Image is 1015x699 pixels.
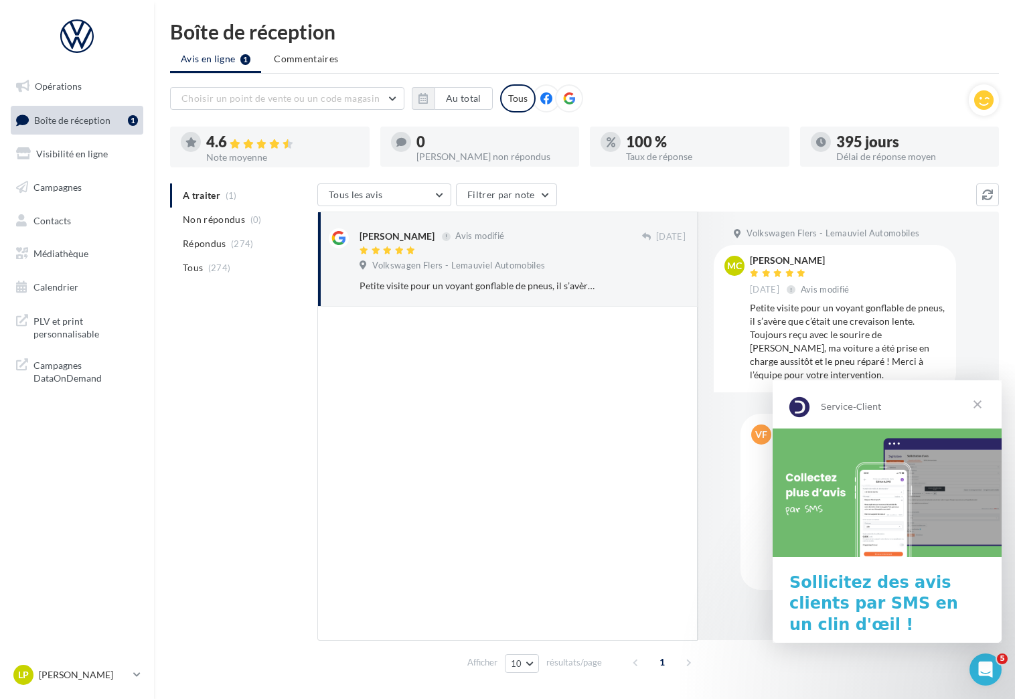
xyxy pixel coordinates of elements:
[626,135,779,149] div: 100 %
[33,312,138,341] span: PLV et print personnalisable
[170,21,999,42] div: Boîte de réception
[372,260,545,272] span: Volkswagen Flers - Lemauviel Automobiles
[274,52,338,66] span: Commentaires
[755,428,767,441] span: VF
[8,351,146,390] a: Campagnes DataOnDemand
[15,47,42,74] img: Profile image for Service-Client
[505,654,539,673] button: 10
[48,308,112,322] div: Service-Client
[416,135,569,149] div: 0
[416,152,569,161] div: [PERSON_NAME] non répondus
[33,181,82,193] span: Campagnes
[36,148,108,159] span: Visibilité en ligne
[206,153,359,162] div: Note moyenne
[500,84,536,112] div: Tous
[48,358,112,372] div: Service-Client
[33,281,78,293] span: Calendrier
[206,135,359,150] div: 4.6
[836,152,989,161] div: Délai de réponse moyen
[62,377,207,404] button: Poser une question
[329,189,383,200] span: Tous les avis
[750,301,945,382] div: Petite visite pour un voyant gonflable de pneus, il s’avère que c’était une crevaison lente. Touj...
[15,96,42,123] img: Profile image for Service-Client
[467,656,497,669] span: Afficher
[727,259,742,273] span: MC
[231,238,254,249] span: (274)
[8,72,146,100] a: Opérations
[656,231,686,243] span: [DATE]
[801,284,850,295] span: Avis modifié
[10,451,44,461] span: Accueil
[8,173,146,202] a: Campagnes
[15,344,42,371] img: Profile image for Service-Client
[456,183,557,206] button: Filtrer par note
[511,658,522,669] span: 10
[84,6,187,29] h1: Conversations
[836,135,989,149] div: 395 jours
[773,380,1002,643] iframe: Intercom live chat message
[546,656,602,669] span: résultats/page
[109,451,185,461] span: Conversations
[115,60,181,74] div: • Il y a 10 sem
[969,653,1002,686] iframe: Intercom live chat
[115,159,181,173] div: • Il y a 44 sem
[8,207,146,235] a: Contacts
[107,418,161,471] button: Conversations
[161,418,214,471] button: Tâches
[250,214,262,225] span: (0)
[15,295,42,321] img: Profile image for Service-Client
[183,237,226,250] span: Répondus
[115,110,181,124] div: • Il y a 10 sem
[626,152,779,161] div: Taux de réponse
[48,110,112,124] div: Service-Client
[412,87,493,110] button: Au total
[651,651,673,673] span: 1
[750,256,852,265] div: [PERSON_NAME]
[171,451,204,461] span: Tâches
[208,262,231,273] span: (274)
[170,87,404,110] button: Choisir un point de vente ou un code magasin
[183,213,245,226] span: Non répondus
[235,5,259,29] div: Fermer
[128,115,138,126] div: 1
[214,418,268,471] button: Aide
[34,114,110,125] span: Boîte de réception
[750,284,779,296] span: [DATE]
[115,358,181,372] div: • Il y a 60 sem
[57,451,103,461] span: Actualités
[48,159,112,173] div: Service-Client
[33,248,88,259] span: Médiathèque
[997,653,1008,664] span: 5
[8,106,146,135] a: Boîte de réception1
[39,668,128,682] p: [PERSON_NAME]
[48,209,112,223] div: Service-Client
[33,356,138,385] span: Campagnes DataOnDemand
[8,273,146,301] a: Calendrier
[8,140,146,168] a: Visibilité en ligne
[8,240,146,268] a: Médiathèque
[181,92,380,104] span: Choisir un point de vente ou un code magasin
[115,209,181,223] div: • Il y a 44 sem
[54,418,107,471] button: Actualités
[48,345,600,356] span: Lancez des campagnes publicitaires 📣 Nous vous conseillons ce type de campagne pour attirer de no...
[231,451,252,461] span: Aide
[747,228,919,240] span: Volkswagen Flers - Lemauviel Automobiles
[115,258,181,273] div: • Il y a 52 sem
[11,662,143,688] a: LP [PERSON_NAME]
[35,80,82,92] span: Opérations
[8,307,146,346] a: PLV et print personnalisable
[455,231,504,242] span: Avis modifié
[15,146,42,173] img: Profile image for Service-Client
[115,308,181,322] div: • Il y a 60 sem
[33,214,71,226] span: Contacts
[317,183,451,206] button: Tous les avis
[183,261,203,275] span: Tous
[48,258,112,273] div: Service-Client
[48,60,112,74] div: Service-Client
[360,279,599,293] div: Petite visite pour un voyant gonflable de pneus, il s’avère que c’était une crevaison lente. Touj...
[435,87,493,110] button: Au total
